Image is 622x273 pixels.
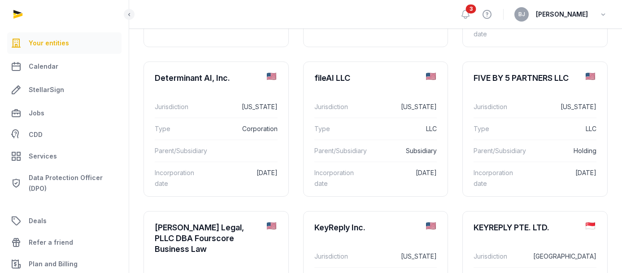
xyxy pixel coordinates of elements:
dt: Incorporation date [474,167,520,189]
dd: [US_STATE] [527,101,596,112]
a: Calendar [7,56,122,77]
dt: Parent/Subsidiary [474,145,522,156]
dt: Jurisdiction [155,101,201,112]
dd: [US_STATE] [368,251,437,262]
dd: [DATE] [527,18,596,40]
dt: Type [314,123,361,134]
dt: Incorporation date [474,18,520,40]
span: Refer a friend [29,237,73,248]
dd: LLC [527,123,596,134]
a: Deals [7,210,122,232]
img: us.png [586,73,595,80]
a: Jobs [7,102,122,124]
dt: Jurisdiction [314,251,361,262]
img: us.png [267,73,276,80]
span: 3 [466,4,476,13]
dt: Type [474,123,520,134]
a: StellarSign [7,79,122,101]
dt: Incorporation date [314,167,361,189]
div: KEYREPLY PTE. LTD. [474,222,549,233]
a: Your entities [7,32,122,54]
dt: Type [155,123,201,134]
dd: [US_STATE] [368,101,437,112]
dt: Incorporation date [155,167,201,189]
dd: [US_STATE] [208,101,278,112]
dd: [GEOGRAPHIC_DATA] [527,251,596,262]
span: Services [29,151,57,162]
span: BJ [518,12,525,17]
dd: [DATE] [208,167,278,189]
a: Data Protection Officer (DPO) [7,169,122,198]
span: Your entities [29,38,69,48]
div: FIVE BY 5 PARTNERS LLC [474,73,569,84]
dt: Jurisdiction [474,101,520,112]
span: StellarSign [29,84,64,95]
a: FIVE BY 5 PARTNERS LLCJurisdiction[US_STATE]TypeLLCParent/SubsidiaryHoldingIncorporation date[DATE] [463,62,607,202]
span: Calendar [29,61,58,72]
iframe: Chat Widget [577,230,622,273]
span: Data Protection Officer (DPO) [29,172,118,194]
span: [PERSON_NAME] [536,9,588,20]
span: Plan and Billing [29,259,78,269]
a: Services [7,145,122,167]
div: KeyReply Inc. [314,222,365,233]
span: Jobs [29,108,44,119]
img: us.png [426,73,435,80]
dt: Parent/Subsidiary [155,145,204,156]
div: [PERSON_NAME] Legal, PLLC DBA Fourscore Business Law [155,222,260,255]
dt: Jurisdiction [474,251,520,262]
dt: Jurisdiction [314,101,361,112]
span: Deals [29,216,47,226]
dd: Corporation [208,123,278,134]
span: CDD [29,129,43,140]
dd: Subsidiary [370,145,437,156]
div: Determinant AI, Inc. [155,73,230,84]
a: Determinant AI, Inc.Jurisdiction[US_STATE]TypeCorporationParent/SubsidiaryIncorporation date[DATE] [144,62,288,202]
div: fileAI LLC [314,73,350,84]
dd: LLC [368,123,437,134]
img: sg.png [586,222,595,229]
dd: Holding [530,145,596,156]
a: Refer a friend [7,232,122,253]
dd: [DATE] [368,167,437,189]
dt: Parent/Subsidiary [314,145,363,156]
a: CDD [7,126,122,144]
img: us.png [267,222,276,229]
button: BJ [514,7,529,22]
img: us.png [426,222,435,229]
a: fileAI LLCJurisdiction[US_STATE]TypeLLCParent/SubsidiarySubsidiaryIncorporation date[DATE] [304,62,448,202]
dd: [DATE] [527,167,596,189]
